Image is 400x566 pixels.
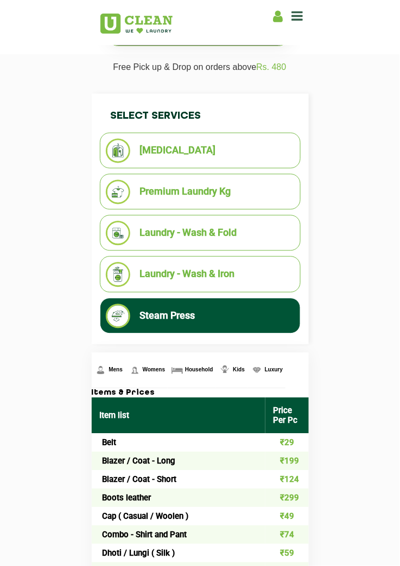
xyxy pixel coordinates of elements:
[92,389,309,398] h3: Items & Prices
[218,364,232,377] img: Kids
[106,221,130,246] img: Laundry - Wash & Fold
[128,364,142,377] img: Womens
[265,434,309,452] td: ₹29
[106,304,295,329] li: Steam Press
[106,262,295,287] li: Laundry - Wash & Iron
[100,14,173,34] img: UClean Laundry and Dry Cleaning
[265,452,309,471] td: ₹199
[106,262,130,287] img: Laundry - Wash & Iron
[92,452,265,471] td: Blazer / Coat - Long
[265,489,309,507] td: ₹299
[170,364,184,377] img: Household
[185,367,213,373] span: Household
[106,180,130,204] img: Premium Laundry Kg
[106,139,130,163] img: Dry Cleaning
[143,367,166,373] span: Womens
[92,434,265,452] td: Belt
[106,304,130,329] img: Steam Press
[109,367,123,373] span: Mens
[257,62,287,72] span: Rs. 480
[106,180,295,204] li: Premium Laundry Kg
[250,364,264,377] img: Luxury
[92,544,265,563] td: Dhoti / Lungi ( Silk )
[265,367,283,373] span: Luxury
[92,471,265,489] td: Blazer / Coat - Short
[92,507,265,526] td: Cap ( Casual / Woolen )
[94,364,107,377] img: Mens
[265,526,309,544] td: ₹74
[265,507,309,526] td: ₹49
[265,398,309,434] th: Price Per Pc
[106,221,295,246] li: Laundry - Wash & Fold
[265,471,309,489] td: ₹124
[106,139,295,163] li: [MEDICAL_DATA]
[92,489,265,507] td: Boots leather
[99,62,301,80] p: Free Pick up & Drop on orders above
[233,367,245,373] span: Kids
[100,99,301,133] h4: Select Services
[265,544,309,563] td: ₹59
[92,398,265,434] th: Item list
[92,526,265,544] td: Combo - Shirt and Pant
